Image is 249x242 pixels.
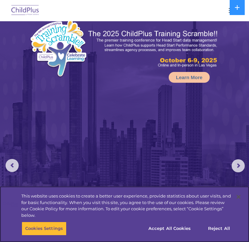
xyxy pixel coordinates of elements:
span: Last name [107,38,127,43]
span: Phone number [107,65,135,70]
button: Close [231,190,246,204]
button: Reject All [199,222,239,235]
div: This website uses cookies to create a better user experience, provide statistics about user visit... [21,193,231,218]
button: Accept All Cookies [145,222,194,235]
img: ChildPlus by Procare Solutions [10,3,41,18]
button: Cookies Settings [22,222,67,235]
a: Learn More [169,72,210,83]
